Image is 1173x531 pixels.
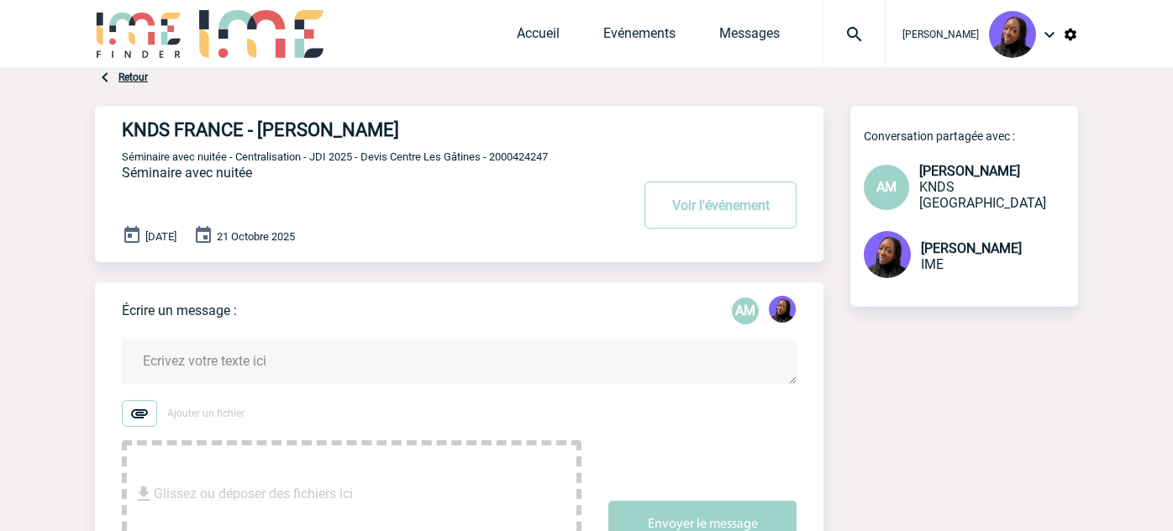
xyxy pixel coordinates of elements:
a: Accueil [517,25,560,49]
span: IME [921,256,944,272]
span: [PERSON_NAME] [902,29,979,40]
a: Retour [118,71,148,83]
p: Écrire un message : [122,302,237,318]
p: AM [732,297,759,324]
span: 21 Octobre 2025 [217,230,295,243]
span: KNDS [GEOGRAPHIC_DATA] [919,179,1046,211]
img: 131349-0.png [989,11,1036,58]
span: AM [876,179,897,195]
img: file_download.svg [134,484,154,504]
img: IME-Finder [95,10,182,58]
div: Tabaski THIAM [769,296,796,326]
span: Séminaire avec nuitée - Centralisation - JDI 2025 - Devis Centre Les Gâtines - 2000424247 [122,150,548,163]
p: Conversation partagée avec : [864,129,1078,143]
img: 131349-0.png [864,231,911,278]
span: [PERSON_NAME] [919,163,1020,179]
h4: KNDS FRANCE - [PERSON_NAME] [122,119,580,140]
span: Séminaire avec nuitée [122,165,252,181]
span: [PERSON_NAME] [921,240,1022,256]
span: [DATE] [145,230,176,243]
a: Messages [719,25,780,49]
div: Aurélie MORO [732,297,759,324]
img: 131349-0.png [769,296,796,323]
span: Ajouter un fichier [167,407,245,419]
button: Voir l'événement [644,181,797,229]
a: Evénements [603,25,676,49]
